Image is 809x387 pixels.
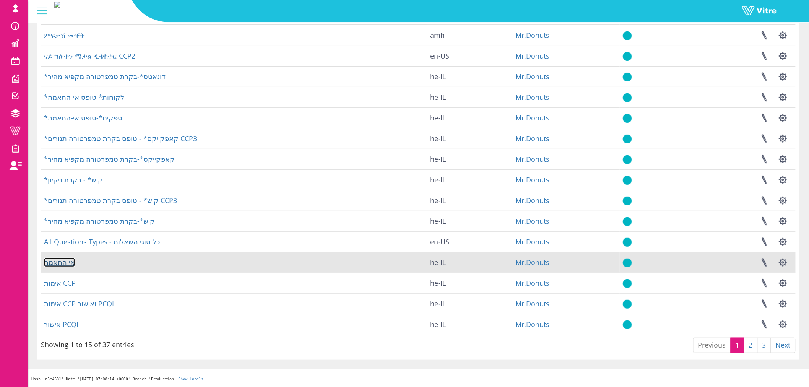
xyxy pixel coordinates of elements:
[623,134,632,144] img: yes
[515,31,549,40] a: Mr.Donuts
[515,258,549,267] a: Mr.Donuts
[427,273,512,293] td: he-IL
[731,338,744,353] a: 1
[515,72,549,81] a: Mr.Donuts
[44,216,155,226] a: *קיש*-בקרת טמפרטורה מקפיא מהיר
[515,320,549,329] a: Mr.Donuts
[515,93,549,102] a: Mr.Donuts
[44,93,124,102] a: *לקוחות*-טופס אי-התאמה
[623,299,632,309] img: yes
[427,107,512,128] td: he-IL
[178,377,203,381] a: Show Labels
[427,128,512,149] td: he-IL
[623,93,632,102] img: yes
[44,134,197,143] a: *קאפקייקס* - טופס בקרת טמפרטורה תנורים CCP3
[623,217,632,226] img: yes
[623,237,632,247] img: yes
[44,113,122,122] a: *ספקים*-טופס אי-התאמה
[427,87,512,107] td: he-IL
[515,278,549,288] a: Mr.Donuts
[515,299,549,308] a: Mr.Donuts
[427,149,512,169] td: he-IL
[427,190,512,211] td: he-IL
[44,72,166,81] a: *דונאטס*-בקרת טמפרטורה מקפיא מהיר
[515,237,549,246] a: Mr.Donuts
[744,338,758,353] a: 2
[427,66,512,87] td: he-IL
[515,154,549,164] a: Mr.Donuts
[44,237,160,246] a: All Questions Types - כל סוגי השאלות
[623,114,632,123] img: yes
[427,314,512,335] td: he-IL
[31,377,176,381] span: Hash 'a5c4531' Date '[DATE] 07:08:14 +0000' Branch 'Production'
[41,337,134,350] div: Showing 1 to 15 of 37 entries
[427,25,512,46] td: amh
[44,320,78,329] a: אישור PCQI
[623,72,632,82] img: yes
[44,154,175,164] a: *קאפקייקס*-בקרת טמפרטורה מקפיא מהיר
[623,155,632,164] img: yes
[623,176,632,185] img: yes
[515,134,549,143] a: Mr.Donuts
[44,51,135,60] a: ናይ ግሉተን ሜታል ዲቴክተር CCP2
[44,258,75,267] a: אי התאמה
[427,211,512,231] td: he-IL
[44,278,76,288] a: אימות CCP
[427,293,512,314] td: he-IL
[623,320,632,330] img: yes
[515,113,549,122] a: Mr.Donuts
[54,2,60,8] img: 63bc81e7-6da2-4be9-a766-b6d34d0145b3.png
[623,279,632,288] img: yes
[623,258,632,268] img: yes
[427,46,512,66] td: en-US
[427,231,512,252] td: en-US
[771,338,796,353] a: Next
[515,196,549,205] a: Mr.Donuts
[515,216,549,226] a: Mr.Donuts
[623,196,632,206] img: yes
[757,338,771,353] a: 3
[427,252,512,273] td: he-IL
[44,299,114,308] a: אימות CCP ואישור PCQI
[44,175,103,184] a: *קיש* - בקרת ניקיון
[44,31,85,40] a: ምፍታሽ ሙቐት
[623,52,632,61] img: yes
[515,51,549,60] a: Mr.Donuts
[623,31,632,41] img: yes
[427,169,512,190] td: he-IL
[44,196,177,205] a: *קיש* - טופס בקרת טמפרטורה תנורים CCP3
[693,338,731,353] a: Previous
[515,175,549,184] a: Mr.Donuts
